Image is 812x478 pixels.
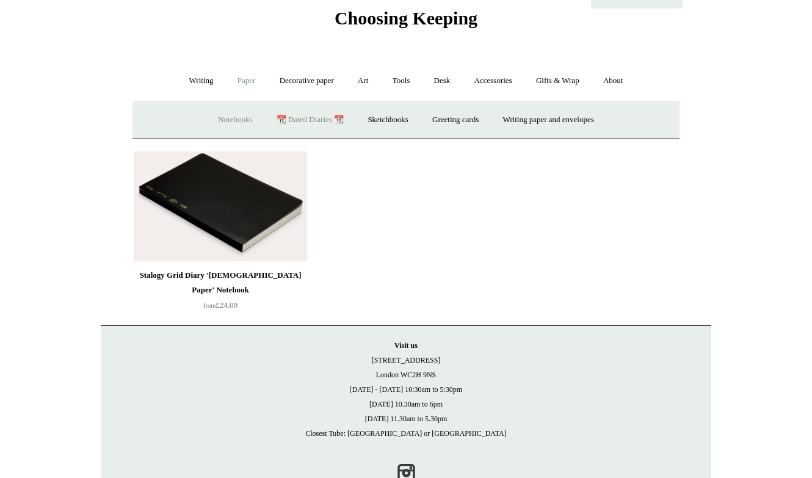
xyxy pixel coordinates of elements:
span: £24.00 [203,300,237,310]
a: Greeting cards [421,104,490,136]
a: Stalogy Grid Diary '[DEMOGRAPHIC_DATA] Paper' Notebook from£24.00 [134,268,307,318]
strong: Visit us [394,341,418,350]
a: Decorative paper [269,65,345,97]
a: Stalogy Grid Diary 'Bible Paper' Notebook Stalogy Grid Diary 'Bible Paper' Notebook [134,151,307,261]
a: About [592,65,634,97]
a: Paper [227,65,267,97]
a: Notebooks [207,104,263,136]
a: Accessories [463,65,523,97]
a: 📆 Dated Diaries 📆 [266,104,355,136]
span: from [203,302,216,309]
p: [STREET_ADDRESS] London WC2H 9NS [DATE] - [DATE] 10:30am to 5:30pm [DATE] 10.30am to 6pm [DATE] 1... [113,338,699,441]
a: Choosing Keeping [335,18,477,26]
a: Sketchbooks [357,104,419,136]
a: Writing paper and envelopes [492,104,605,136]
a: Gifts & Wrap [525,65,590,97]
a: Writing [178,65,225,97]
a: Tools [382,65,421,97]
img: Stalogy Grid Diary 'Bible Paper' Notebook [134,151,307,261]
span: Choosing Keeping [335,8,477,28]
div: Stalogy Grid Diary '[DEMOGRAPHIC_DATA] Paper' Notebook [137,268,304,297]
a: Art [347,65,379,97]
a: Desk [423,65,462,97]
